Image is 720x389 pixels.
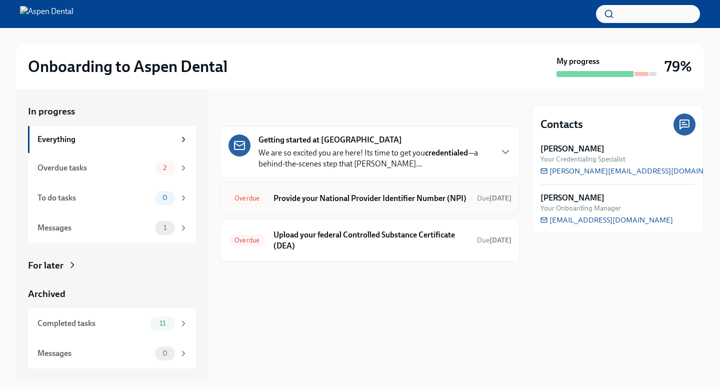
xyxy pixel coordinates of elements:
a: Completed tasks11 [28,308,196,338]
span: June 10th, 2025 10:00 [477,193,511,203]
a: Archived [28,287,196,300]
strong: credentialed [425,148,468,157]
a: Messages1 [28,213,196,243]
a: For later [28,259,196,272]
span: 0 [156,349,173,357]
a: OverdueUpload your federal Controlled Substance Certificate (DEA)Due[DATE] [228,227,511,253]
a: [EMAIL_ADDRESS][DOMAIN_NAME] [540,215,673,225]
strong: [DATE] [489,236,511,244]
div: Overdue tasks [37,162,151,173]
div: To do tasks [37,192,151,203]
span: Overdue [228,236,265,244]
strong: [DATE] [489,194,511,202]
strong: Getting started at [GEOGRAPHIC_DATA] [258,134,402,145]
span: Overdue [228,194,265,202]
span: June 24th, 2025 10:00 [477,235,511,245]
a: Everything [28,126,196,153]
div: Completed tasks [37,318,146,329]
div: For later [28,259,63,272]
span: Your Credentialing Specialist [540,154,625,164]
div: Everything [37,134,175,145]
h2: Onboarding to Aspen Dental [28,56,227,76]
img: Aspen Dental [20,6,73,22]
a: Overdue tasks2 [28,153,196,183]
span: Due [477,236,511,244]
a: Messages0 [28,338,196,368]
p: We are so excited you are here! Its time to get you —a behind-the-scenes step that [PERSON_NAME]... [258,147,491,169]
h6: Upload your federal Controlled Substance Certificate (DEA) [273,229,469,251]
span: Due [477,194,511,202]
a: To do tasks0 [28,183,196,213]
strong: My progress [556,56,599,67]
h3: 79% [664,57,692,75]
strong: [PERSON_NAME] [540,192,604,203]
div: Messages [37,222,151,233]
strong: [PERSON_NAME] [540,143,604,154]
span: 1 [157,224,172,231]
span: 2 [157,164,172,171]
span: Your Onboarding Manager [540,203,621,213]
div: Messages [37,348,151,359]
a: OverdueProvide your National Provider Identifier Number (NPI)Due[DATE] [228,190,511,206]
h4: Contacts [540,117,583,132]
span: 0 [156,194,173,201]
a: In progress [28,105,196,118]
h6: Provide your National Provider Identifier Number (NPI) [273,193,469,204]
span: 11 [153,319,171,327]
div: In progress [220,105,267,118]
